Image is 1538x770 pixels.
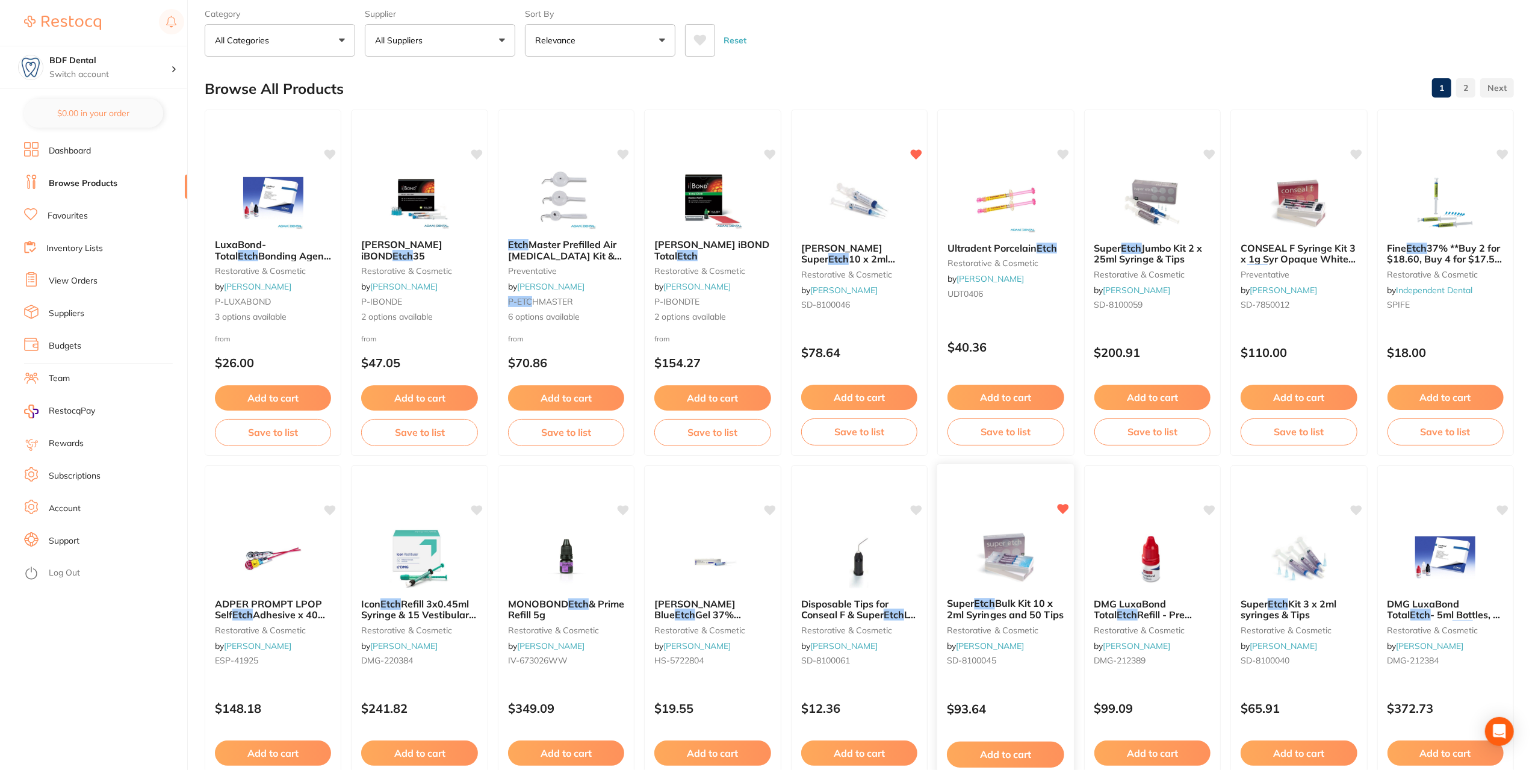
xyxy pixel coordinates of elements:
a: Budgets [49,340,81,352]
a: RestocqPay [24,405,95,418]
a: [PERSON_NAME] [370,641,438,651]
label: Category [205,8,355,19]
p: $349.09 [508,701,624,715]
span: from [654,334,670,343]
button: Save to list [1241,418,1357,445]
small: restorative & cosmetic [947,625,1064,635]
h4: BDF Dental [49,55,171,67]
a: 1 [1432,76,1451,100]
button: Add to cart [508,741,624,766]
p: $19.55 [654,701,771,715]
img: Etch Master Prefilled Air Abrasion Kit & Tips [527,169,606,229]
b: Etch Master Prefilled Air Abrasion Kit & Tips [508,239,624,261]
span: Adhesive x 40 Pack [215,609,325,632]
span: 10 x 2ml Syringes and 50 Tips [801,253,898,276]
span: by [508,641,585,651]
b: Kulzer iBOND Total Etch [654,239,771,261]
p: $65.91 [1241,701,1357,715]
button: All Suppliers [365,24,515,57]
img: Ultradent Porcelain Etch [967,173,1045,233]
span: by [508,281,585,292]
span: SPIFE [1388,299,1410,310]
span: SD-8100040 [1241,655,1289,666]
a: [PERSON_NAME] [810,285,878,296]
button: Save to list [215,419,331,446]
span: by [1388,641,1464,651]
span: MONOBOND [508,598,568,610]
span: SD-7850012 [1241,299,1289,310]
span: Ultradent Porcelain [947,242,1037,254]
a: [PERSON_NAME] [1250,641,1317,651]
button: Add to cart [361,741,477,766]
button: Add to cart [947,385,1064,410]
a: Browse Products [49,178,117,190]
a: View Orders [49,275,98,287]
b: Fine Etch 37% **Buy 2 for $18.60, Buy 4 for $17.55 or Buy 6 for $14.60 each** [1388,243,1504,265]
h2: Browse All Products [205,81,344,98]
span: Master Prefilled Air [MEDICAL_DATA] Kit & Tips [508,238,622,273]
a: Dashboard [49,145,91,157]
a: Team [49,373,70,385]
span: - 5ml Bottles, 3-Pack with 2ml [1388,609,1504,632]
span: P-IBONDTE [654,296,699,307]
button: Add to cart [1241,385,1357,410]
p: $99.09 [1094,701,1211,715]
img: Super Etch Kit 3 x 2ml syringes & Tips [1260,529,1338,589]
em: Etch [392,250,413,262]
a: [PERSON_NAME] [957,273,1024,284]
button: Add to cart [1388,741,1504,766]
p: $78.64 [801,346,917,359]
p: $40.36 [947,340,1064,354]
a: [PERSON_NAME] [663,281,731,292]
b: Super Etch Bulk Kit 10 x 2ml Syringes and 50 Tips [947,598,1064,620]
p: $148.18 [215,701,331,715]
span: by [801,641,878,651]
span: LuxaBond-Total [215,238,266,261]
button: Add to cart [1094,385,1211,410]
span: Icon [361,598,380,610]
a: [PERSON_NAME] [224,281,291,292]
em: Etch [1410,609,1431,621]
b: ADPER PROMPT LPOP Self Etch Adhesive x 40 Pack [215,598,331,621]
span: Refill - Pre Bond - 5ml Bottle [1094,609,1192,632]
span: by [361,281,438,292]
a: 2 [1456,76,1475,100]
em: Etch [238,250,258,262]
em: P-ETC [508,296,532,307]
span: Kit 3 x 2ml syringes & Tips [1241,598,1336,621]
em: Etch [568,598,589,610]
button: Add to cart [1094,741,1211,766]
p: Relevance [535,34,580,46]
p: $372.73 [1388,701,1504,715]
span: SD-8100045 [947,655,996,666]
img: BDF Dental [19,55,43,79]
a: Independent Dental [1397,285,1473,296]
small: restorative & cosmetic [215,626,331,635]
p: $12.36 [801,701,917,715]
a: [PERSON_NAME] [1103,641,1171,651]
a: [PERSON_NAME] [956,641,1024,651]
button: Add to cart [508,385,624,411]
img: RestocqPay [24,405,39,418]
span: RestocqPay [49,405,95,417]
span: UDT0406 [947,288,983,299]
span: Super [1094,242,1121,254]
img: Icon Etch Refill 3x0.45ml Syringe & 15 Vestibular tips [380,529,459,589]
a: Log Out [49,567,80,579]
a: Subscriptions [49,470,101,482]
small: preventative [508,266,624,276]
span: by [361,641,438,651]
img: CONSEAL F Syringe Kit 3 x 1g Syr Opaque White & Etch LV [1260,173,1338,233]
span: Gel 37% [MEDICAL_DATA] 6ml Syr x1 [654,609,756,643]
p: $154.27 [654,356,771,370]
span: ESP-41925 [215,655,258,666]
p: $200.91 [1094,346,1211,359]
em: Etch [884,609,904,621]
span: by [215,281,291,292]
small: restorative & cosmetic [1388,626,1504,635]
button: Save to list [1094,418,1211,445]
button: Add to cart [1388,385,1504,410]
em: Etch [508,238,529,250]
button: Save to list [947,418,1064,445]
span: LV Pack of 20 [801,609,916,632]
